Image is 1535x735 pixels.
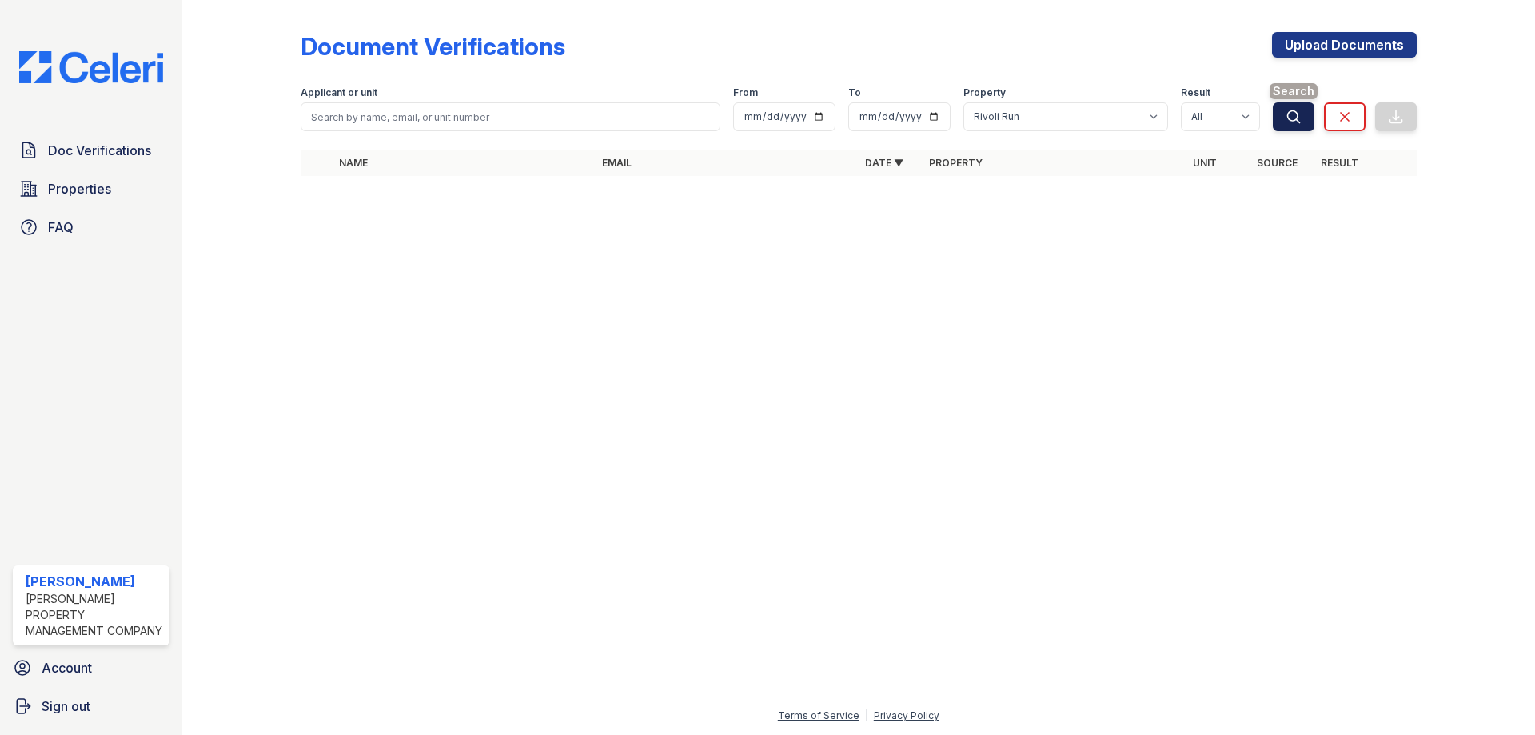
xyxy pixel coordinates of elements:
a: Privacy Policy [874,709,939,721]
label: Applicant or unit [301,86,377,99]
a: Terms of Service [778,709,859,721]
div: Document Verifications [301,32,565,61]
a: Properties [13,173,169,205]
div: [PERSON_NAME] Property Management Company [26,591,163,639]
a: FAQ [13,211,169,243]
span: Account [42,658,92,677]
span: Doc Verifications [48,141,151,160]
span: Sign out [42,697,90,716]
a: Doc Verifications [13,134,169,166]
label: From [733,86,758,99]
input: Search by name, email, or unit number [301,102,720,131]
a: Property [929,157,983,169]
img: CE_Logo_Blue-a8612792a0a2168367f1c8372b55b34899dd931a85d93a1a3d3e32e68fde9ad4.png [6,51,176,83]
label: Property [963,86,1006,99]
span: Search [1270,83,1318,99]
a: Name [339,157,368,169]
span: FAQ [48,218,74,237]
a: Unit [1193,157,1217,169]
a: Date ▼ [865,157,903,169]
a: Sign out [6,690,176,722]
a: Source [1257,157,1298,169]
a: Result [1321,157,1358,169]
a: Email [602,157,632,169]
a: Upload Documents [1272,32,1417,58]
div: | [865,709,868,721]
div: [PERSON_NAME] [26,572,163,591]
button: Search [1273,102,1314,131]
label: To [848,86,861,99]
label: Result [1181,86,1210,99]
span: Properties [48,179,111,198]
a: Account [6,652,176,684]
